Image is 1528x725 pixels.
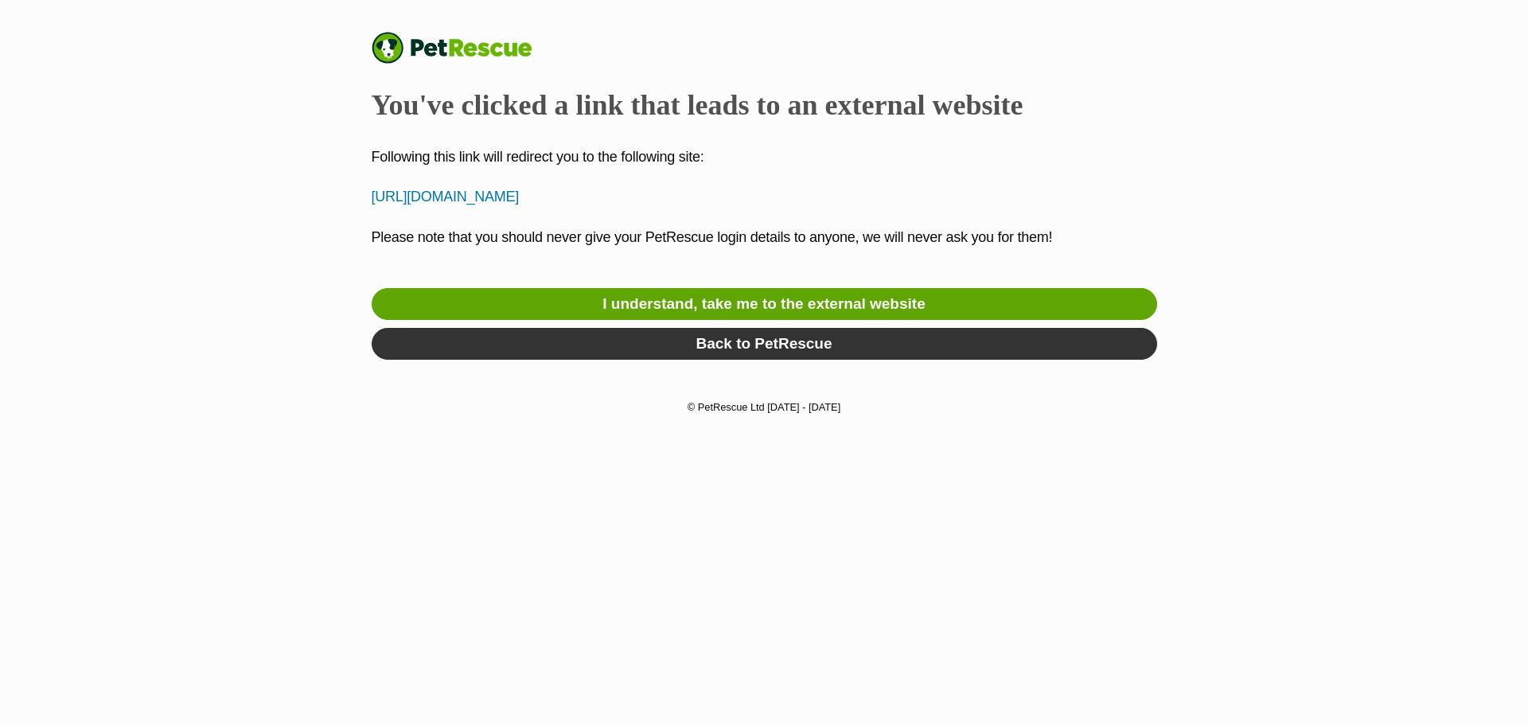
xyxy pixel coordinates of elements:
a: I understand, take me to the external website [372,288,1157,320]
p: Following this link will redirect you to the following site: [372,146,1157,168]
a: Back to PetRescue [372,328,1157,360]
p: Please note that you should never give your PetRescue login details to anyone, we will never ask ... [372,227,1157,270]
h2: You've clicked a link that leads to an external website [372,88,1157,123]
a: PetRescue [372,32,548,64]
p: [URL][DOMAIN_NAME] [372,186,1157,208]
small: © PetRescue Ltd [DATE] - [DATE] [688,401,840,413]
